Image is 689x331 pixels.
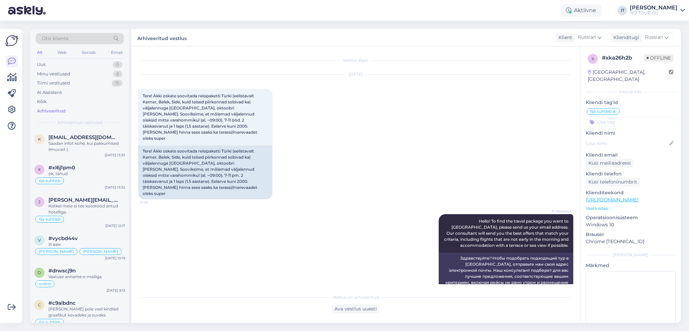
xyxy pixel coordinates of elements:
[439,253,573,294] div: Здравствуйте! Чтобы подобрать подходящий тур в [GEOGRAPHIC_DATA], отправьте нам свой адрес электр...
[105,256,125,261] div: [DATE] 10:19
[80,48,97,57] div: Socials
[48,235,78,241] span: #vycbd44v
[586,262,676,269] p: Märkmed
[586,238,676,245] p: Chrome [TECHNICAL_ID]
[113,71,122,77] div: 6
[105,153,125,158] div: [DATE] 13:33
[644,54,674,62] span: Offline
[586,117,676,127] input: Lisa tag
[137,33,187,42] label: Arhiveeritud vestlus
[138,145,273,199] div: Tere! Äkki oskate soovitada reisipaketti Türki (eelistavalt Kemer, Belek, Side, kuid teised piirk...
[586,197,639,203] a: [URL][DOMAIN_NAME]
[39,217,61,221] span: Ilja suhtleb
[586,231,676,238] p: Brauser
[630,5,685,16] a: [PERSON_NAME]TEZ TOUR OÜ
[586,205,676,211] p: Vaata edasi ...
[113,61,122,68] div: 0
[588,69,669,83] div: [GEOGRAPHIC_DATA], [GEOGRAPHIC_DATA]
[57,120,103,126] span: Arhiveeritud vestlused
[37,98,47,105] div: Kõik
[107,288,125,293] div: [DATE] 9:13
[37,71,70,77] div: Minu vestlused
[42,35,69,42] span: Otsi kliente
[39,320,61,324] span: Ilja suhtleb
[48,274,125,280] div: Vastuse anname e-mailiga.
[546,209,571,214] span: AI Assistent
[611,34,639,41] div: Klienditugi
[48,165,75,171] span: #xl6j1pm0
[37,61,45,68] div: Uus
[38,137,41,142] span: k
[48,241,125,247] div: И вам
[5,34,18,47] img: Askly Logo
[39,179,61,183] span: Ilja suhtleb
[37,80,70,87] div: Tiimi vestlused
[38,270,41,275] span: d
[586,89,676,95] div: Kliendi info
[138,71,573,77] div: [DATE]
[586,170,676,177] p: Kliendi telefon
[586,189,676,196] p: Klienditeekond
[48,197,118,203] span: jekaterina.jarv@gmail.com
[36,48,43,57] div: All
[105,223,125,228] div: [DATE] 12:17
[586,221,676,228] p: Windows 10
[138,57,573,63] div: Vestlus algas
[38,199,40,204] span: j
[143,93,258,141] span: Tere! Äkki oskate soovitada reisipaketti Türki (eelistavalt Kemer, Belek, Side, kuid teised piirk...
[38,238,41,243] span: v
[591,56,594,61] span: x
[38,167,41,172] span: x
[630,10,678,16] div: TEZ TOUR OÜ
[586,252,676,258] div: [PERSON_NAME]
[48,171,125,177] div: ok, tänud
[48,134,118,140] span: kadripajumagi@gmail.com
[48,268,76,274] span: #drwscj9n
[444,219,570,248] span: Hello! To find the travel package you want to [GEOGRAPHIC_DATA], please send us your email addres...
[110,48,124,57] div: Email
[332,304,379,313] div: Ava vestlus uuesti
[618,6,627,15] div: IT
[48,306,125,318] div: [PERSON_NAME] pole veel kindlad graafikut kevadeks ja suveks.
[560,4,602,16] div: Aktiivne
[586,152,676,159] p: Kliendi email
[56,48,68,57] div: Web
[105,185,125,190] div: [DATE] 13:32
[556,34,572,41] div: Klient
[333,294,379,300] span: Vestlus on arhiveeritud
[38,302,41,307] span: c
[48,140,125,153] div: Saadan infot kohe, kui pakkumised ilmuvad :)
[586,130,676,137] p: Kliendi nimi
[578,34,596,41] span: Russian
[590,109,612,113] span: Ilja suhtleb
[37,89,62,96] div: AI Assistent
[586,214,676,221] p: Operatsioonisüsteem
[83,250,118,254] span: [PERSON_NAME]
[602,54,644,62] div: # xka26h2b
[586,177,640,187] div: Küsi telefoninumbrit
[39,282,51,286] span: online
[48,300,76,306] span: #c9aibdnc
[112,80,122,87] div: 15
[586,159,633,168] div: Küsi meiliaadressi
[586,99,676,106] p: Kliendi tag'id
[37,108,66,114] div: Arhiveeritud
[630,5,678,10] div: [PERSON_NAME]
[645,34,663,41] span: Russian
[48,203,125,215] div: Hetkel meie ei tee koostööd antud hotelliga.
[586,140,668,147] input: Lisa nimi
[140,200,165,205] span: 12:36
[39,250,74,254] span: [PERSON_NAME]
